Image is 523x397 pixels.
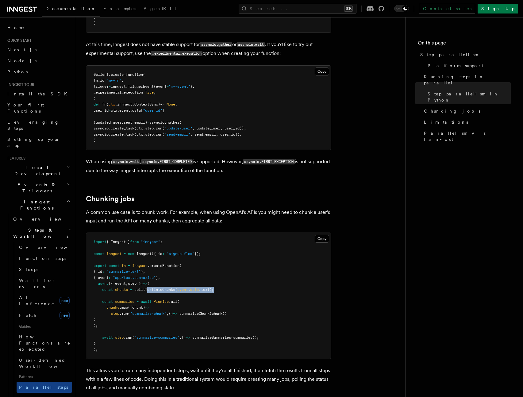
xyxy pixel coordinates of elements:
[94,317,96,322] span: )
[119,305,128,310] span: .map
[102,335,113,340] span: await
[141,299,152,304] span: await
[134,132,156,137] span: (ctx.step.
[109,264,119,268] span: const
[419,4,475,13] a: Contact sales
[424,130,511,142] span: Parallelism vs fan-out
[106,102,109,106] span: (
[17,355,72,372] a: User-defined Workflows
[111,72,143,77] span: create_function
[5,38,32,43] span: Quick start
[169,84,190,89] span: "my-event"
[5,99,72,117] a: Your first Functions
[94,78,104,83] span: fn_id
[179,335,182,340] span: ,
[130,108,132,113] span: .
[94,15,96,19] span: )
[418,49,511,60] a: Step parallelism
[5,196,72,214] button: Inngest Functions
[162,126,164,130] span: (
[141,240,160,244] span: "inngest"
[143,281,147,286] span: =>
[115,287,128,292] span: chunks
[106,305,119,310] span: chunks
[7,120,59,131] span: Leveraging Steps
[130,240,139,244] span: from
[17,242,72,253] a: Overview
[425,60,511,71] a: Platform support
[86,366,331,392] p: This allows you to run many independent steps, wait until they're all finished, then fetch the re...
[94,72,109,77] span: @client
[147,120,149,125] span: =
[94,102,100,106] span: def
[94,84,109,89] span: trigger
[13,217,76,222] span: Overview
[11,214,72,225] a: Overview
[186,335,190,340] span: =>
[179,311,210,316] span: summarizeChunk
[421,128,511,145] a: Parallelism vs fan-out
[7,58,37,63] span: Node.js
[160,240,162,244] span: ;
[86,40,331,58] p: At this time, Inngest does not have stable support for or . If you'd like to try out experimental...
[421,117,511,128] a: Limitations
[94,132,111,137] span: asyncio.
[154,299,169,304] span: Promise
[124,252,126,256] span: =
[190,132,242,137] span: , send_email, user_id)),
[137,252,152,256] span: Inngest
[42,2,100,17] a: Documentation
[19,334,71,352] span: How Functions are executed
[141,108,143,113] span: [
[143,108,162,113] span: "user_id"
[315,235,329,243] button: Copy
[134,287,175,292] span: splitTextIntoChunks
[94,138,96,142] span: )
[7,25,25,31] span: Home
[154,84,167,89] span: (event
[190,287,199,292] span: data
[237,42,265,47] code: asyncio.wait
[19,295,55,306] span: AI Inference
[128,305,145,310] span: ((chunk)
[344,6,353,12] kbd: ⌘K
[420,52,478,58] span: Step parallelism
[167,252,194,256] span: "signup-flow"
[5,88,72,99] a: Install the SDK
[5,66,72,77] a: Python
[19,245,82,250] span: Overview
[5,162,72,179] button: Local Development
[132,102,134,106] span: .
[100,2,140,17] a: Examples
[394,5,409,12] button: Toggle dark mode
[421,106,511,117] a: Chunking jobs
[102,269,104,274] span: :
[169,311,173,316] span: ()
[145,305,149,310] span: =>
[7,137,60,148] span: Setting up your app
[94,347,98,352] span: );
[175,102,177,106] span: :
[128,264,130,268] span: =
[17,372,72,382] span: Patterns
[7,69,30,74] span: Python
[7,91,71,96] span: Install the SDK
[167,120,179,125] span: gather
[94,21,96,25] span: )
[60,312,70,319] span: new
[5,179,72,196] button: Events & Triggers
[111,311,119,316] span: step
[19,278,56,289] span: Wait for events
[124,120,147,125] span: sent_email)
[17,292,72,309] a: AI Inferencenew
[19,267,38,272] span: Sleeps
[164,126,192,130] span: "update-user"
[177,287,188,292] span: event
[5,156,25,161] span: Features
[94,96,96,101] span: )
[478,4,518,13] a: Sign Up
[194,252,201,256] span: });
[113,276,156,280] span: "app/text.summarize"
[128,84,154,89] span: TriggerEvent
[17,331,72,355] a: How Functions are executed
